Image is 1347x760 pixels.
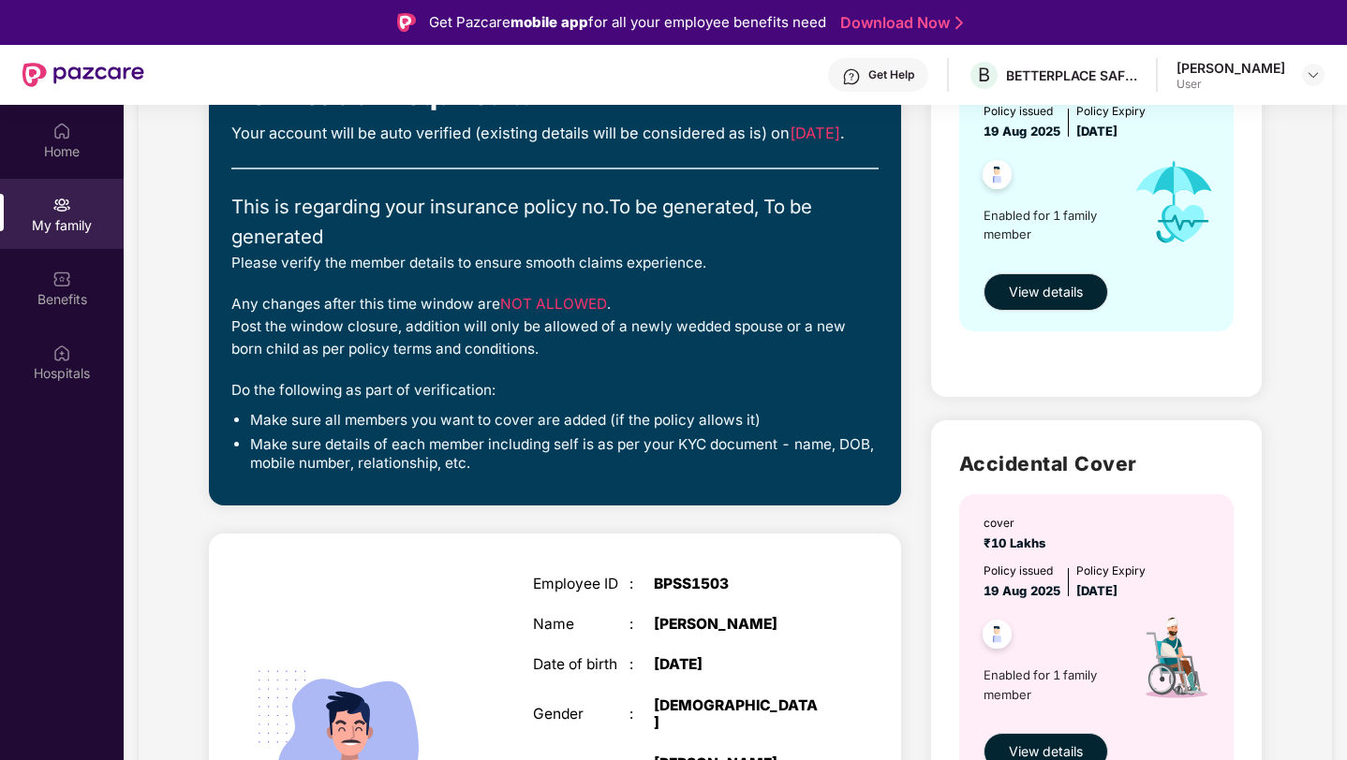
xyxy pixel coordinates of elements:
[1118,141,1231,264] img: icon
[1076,103,1146,121] div: Policy Expiry
[1076,563,1146,580] div: Policy Expiry
[533,616,629,633] div: Name
[52,196,71,214] img: svg+xml;base64,PHN2ZyB3aWR0aD0iMjAiIGhlaWdodD0iMjAiIHZpZXdCb3g9IjAgMCAyMCAyMCIgZmlsbD0ibm9uZSIgeG...
[842,67,861,86] img: svg+xml;base64,PHN2ZyBpZD0iSGVscC0zMngzMiIgeG1sbnM9Imh0dHA6Ly93d3cudzMub3JnLzIwMDAvc3ZnIiB3aWR0aD...
[231,379,879,402] div: Do the following as part of verification:
[397,13,416,32] img: Logo
[429,11,826,34] div: Get Pazcare for all your employee benefits need
[984,273,1108,311] button: View details
[533,706,629,723] div: Gender
[629,706,654,723] div: :
[629,656,654,673] div: :
[250,435,879,474] li: Make sure details of each member including self is as per your KYC document - name, DOB, mobile n...
[974,154,1020,200] img: svg+xml;base64,PHN2ZyB4bWxucz0iaHR0cDovL3d3dy53My5vcmcvMjAwMC9zdmciIHdpZHRoPSI0OC45NDMiIGhlaWdodD...
[52,270,71,288] img: svg+xml;base64,PHN2ZyBpZD0iQmVuZWZpdHMiIHhtbG5zPSJodHRwOi8vd3d3LnczLm9yZy8yMDAwL3N2ZyIgd2lkdGg9Ij...
[984,103,1060,121] div: Policy issued
[654,697,822,732] div: [DEMOGRAPHIC_DATA]
[984,563,1060,580] div: Policy issued
[654,616,822,633] div: [PERSON_NAME]
[955,13,963,33] img: Stroke
[984,515,1053,533] div: cover
[868,67,914,82] div: Get Help
[840,13,957,33] a: Download Now
[629,576,654,592] div: :
[22,63,144,87] img: New Pazcare Logo
[959,448,1234,479] h2: Accidental Cover
[1076,124,1118,139] span: [DATE]
[978,64,990,86] span: B
[984,535,1053,550] span: ₹10 Lakhs
[984,665,1118,704] span: Enabled for 1 family member
[1076,583,1118,598] span: [DATE]
[533,656,629,673] div: Date of birth
[52,343,71,362] img: svg+xml;base64,PHN2ZyBpZD0iSG9zcGl0YWxzIiB4bWxucz0iaHR0cDovL3d3dy53My5vcmcvMjAwMC9zdmciIHdpZHRoPS...
[984,206,1118,244] span: Enabled for 1 family member
[231,122,879,146] div: Your account will be auto verified (existing details will be considered as is) on .
[790,124,840,142] span: [DATE]
[231,293,879,360] div: Any changes after this time window are . Post the window closure, addition will only be allowed o...
[984,124,1060,139] span: 19 Aug 2025
[1006,66,1137,84] div: BETTERPLACE SAFETY SOLUTIONS PRIVATE LIMITED
[1118,601,1231,723] img: icon
[231,192,879,252] div: This is regarding your insurance policy no. To be generated, To be generated
[629,616,654,633] div: :
[250,411,879,430] li: Make sure all members you want to cover are added (if the policy allows it)
[500,295,607,313] span: NOT ALLOWED
[984,583,1060,598] span: 19 Aug 2025
[1177,77,1285,92] div: User
[1177,59,1285,77] div: [PERSON_NAME]
[654,576,822,592] div: BPSS1503
[511,13,588,31] strong: mobile app
[1306,67,1321,82] img: svg+xml;base64,PHN2ZyBpZD0iRHJvcGRvd24tMzJ4MzIiIHhtbG5zPSJodHRwOi8vd3d3LnczLm9yZy8yMDAwL3N2ZyIgd2...
[533,576,629,592] div: Employee ID
[52,122,71,140] img: svg+xml;base64,PHN2ZyBpZD0iSG9tZSIgeG1sbnM9Imh0dHA6Ly93d3cudzMub3JnLzIwMDAvc3ZnIiB3aWR0aD0iMjAiIG...
[1009,282,1083,302] span: View details
[231,252,879,274] div: Please verify the member details to ensure smooth claims experience.
[974,614,1020,660] img: svg+xml;base64,PHN2ZyB4bWxucz0iaHR0cDovL3d3dy53My5vcmcvMjAwMC9zdmciIHdpZHRoPSI0OC45NDMiIGhlaWdodD...
[654,656,822,673] div: [DATE]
